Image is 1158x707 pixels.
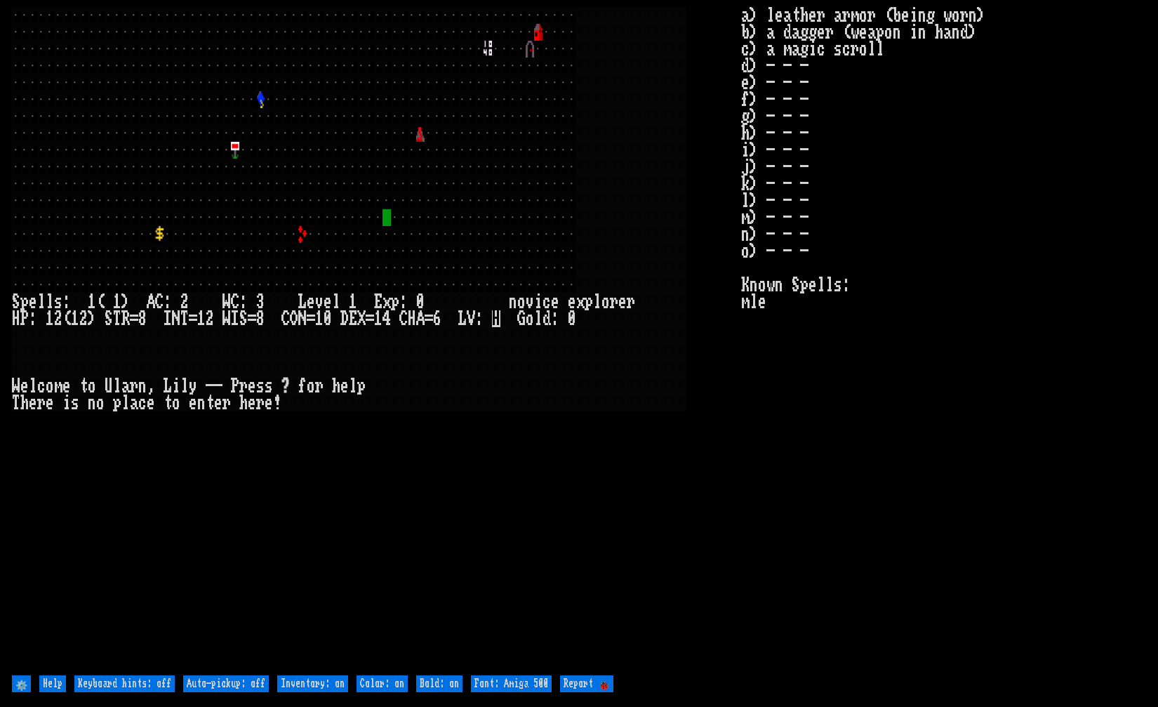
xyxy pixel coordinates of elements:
div: s [256,378,265,395]
div: H [12,310,20,327]
div: : [551,310,559,327]
div: o [517,293,526,310]
div: V [467,310,475,327]
div: W [222,310,231,327]
div: : [239,293,248,310]
div: 6 [433,310,441,327]
div: e [214,395,222,411]
input: Color: on [357,675,408,692]
div: O [290,310,298,327]
div: G [517,310,526,327]
div: l [534,310,543,327]
div: S [239,310,248,327]
div: = [130,310,138,327]
div: f [298,378,307,395]
div: ( [62,310,71,327]
div: - [214,378,222,395]
div: o [526,310,534,327]
div: o [46,378,54,395]
div: C [399,310,408,327]
div: e [265,395,273,411]
div: E [349,310,357,327]
div: s [54,293,62,310]
div: l [37,293,46,310]
div: e [307,293,315,310]
div: l [349,378,357,395]
div: : [29,310,37,327]
div: ! [273,395,281,411]
div: i [62,395,71,411]
div: T [180,310,189,327]
div: p [20,293,29,310]
div: n [509,293,517,310]
div: o [601,293,610,310]
div: A [147,293,155,310]
div: o [307,378,315,395]
div: t [206,395,214,411]
div: W [12,378,20,395]
div: 3 [256,293,265,310]
div: e [340,378,349,395]
div: 2 [54,310,62,327]
div: 1 [113,293,121,310]
div: i [172,378,180,395]
div: 1 [349,293,357,310]
div: h [239,395,248,411]
div: s [71,395,79,411]
div: a [121,378,130,395]
div: c [138,395,147,411]
div: ( [96,293,105,310]
div: 0 [568,310,576,327]
div: U [105,378,113,395]
div: = [366,310,374,327]
div: a [130,395,138,411]
div: L [458,310,467,327]
div: h [332,378,340,395]
div: i [534,293,543,310]
div: l [593,293,601,310]
div: 8 [256,310,265,327]
input: Font: Amiga 500 [471,675,552,692]
div: n [88,395,96,411]
div: C [231,293,239,310]
div: c [543,293,551,310]
div: r [239,378,248,395]
div: I [164,310,172,327]
div: r [256,395,265,411]
div: P [231,378,239,395]
div: N [172,310,180,327]
div: C [155,293,164,310]
div: s [265,378,273,395]
div: 1 [88,293,96,310]
div: : [164,293,172,310]
div: ) [88,310,96,327]
div: h [20,395,29,411]
div: e [46,395,54,411]
div: 1 [374,310,382,327]
div: H [408,310,416,327]
div: R [121,310,130,327]
div: y [189,378,197,395]
div: 0 [324,310,332,327]
div: t [164,395,172,411]
div: p [585,293,593,310]
div: D [340,310,349,327]
div: 1 [71,310,79,327]
div: E [374,293,382,310]
input: Bold: on [416,675,462,692]
div: W [222,293,231,310]
div: C [281,310,290,327]
div: e [248,395,256,411]
div: l [180,378,189,395]
div: L [164,378,172,395]
div: ? [281,378,290,395]
div: 2 [180,293,189,310]
div: 2 [206,310,214,327]
div: p [357,378,366,395]
div: o [88,378,96,395]
div: X [357,310,366,327]
div: 1 [197,310,206,327]
input: Auto-pickup: off [183,675,269,692]
div: e [248,378,256,395]
div: v [526,293,534,310]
